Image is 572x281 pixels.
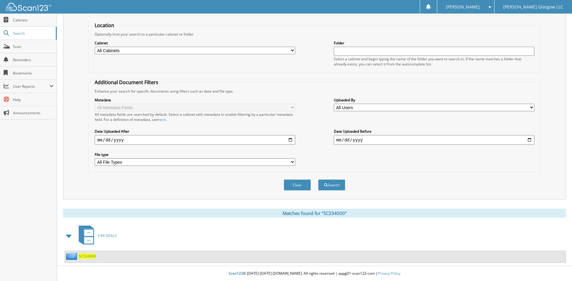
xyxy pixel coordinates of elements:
div: © [DATE]-[DATE] [DOMAIN_NAME]. All rights reserved | appg01-scan123-com | [57,266,572,281]
a: CAR DEALS [75,224,117,248]
a: Privacy Policy [378,271,400,276]
a: SC334000 [79,254,96,259]
a: here [158,117,166,122]
label: File type [95,152,295,157]
label: Date Uploaded Before [334,129,534,134]
span: Announcements [13,110,54,115]
div: Optionally limit your search to a particular cabinet or folder [92,32,537,37]
span: [PERSON_NAME] [446,5,480,9]
span: Help [13,97,54,102]
span: Scan123 [229,271,243,276]
span: Reminders [13,57,54,62]
button: Search [318,179,345,191]
span: Scan [13,44,54,49]
legend: Additional Document Filters [92,79,161,86]
label: Cabinet [95,40,295,46]
iframe: Chat Widget [542,252,572,281]
legend: Location [92,22,117,29]
div: Enhance your search for specific documents using filters such as date and file type. [92,89,537,94]
span: Cabinets [13,17,54,23]
img: scan123-logo-white.svg [6,3,51,11]
span: User Reports [13,84,49,89]
span: Bookmarks [13,71,54,76]
label: Metadata [95,97,295,103]
label: Date Uploaded After [95,129,295,134]
div: All metadata fields are searched by default. Select a cabinet with metadata to enable filtering b... [95,112,295,122]
div: Matches found for "SC334000" [63,209,566,218]
input: end [334,135,534,145]
span: [PERSON_NAME] Glasgow LLC [503,5,563,9]
button: Clear [284,179,311,191]
div: Select a cabinet and begin typing the name of the folder you want to search in. If the name match... [334,56,534,67]
label: Folder [334,40,534,46]
span: CAR DEALS [98,233,117,238]
input: start [95,135,295,145]
img: folder2.png [66,252,79,260]
span: Search [13,31,53,36]
label: Uploaded By [334,97,534,103]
